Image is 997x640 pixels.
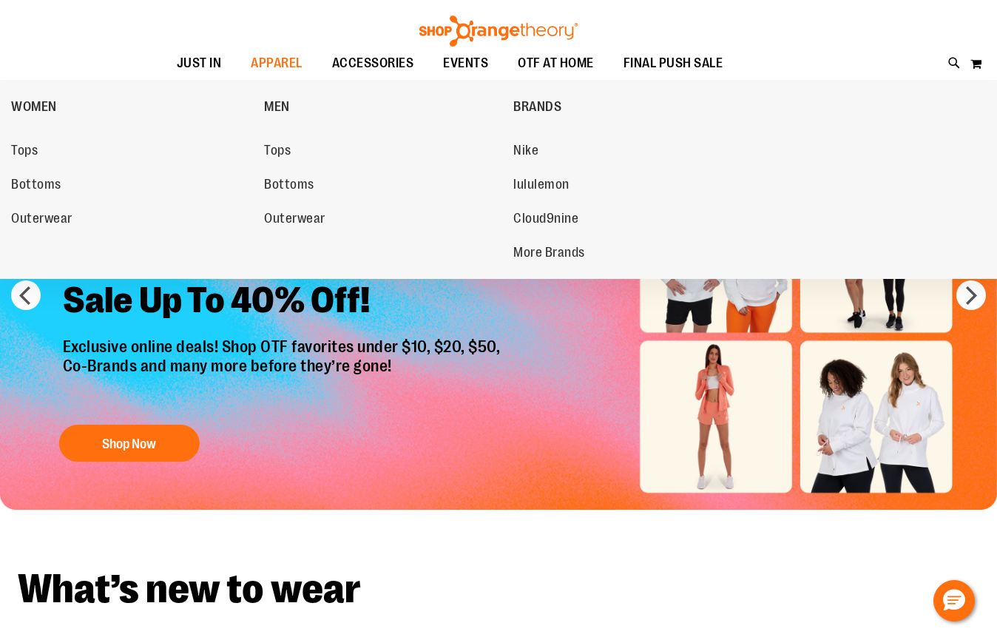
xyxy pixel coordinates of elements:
span: FINAL PUSH SALE [623,47,723,80]
button: Shop Now [59,425,200,462]
span: APPAREL [251,47,303,80]
a: MEN [264,87,506,126]
p: Exclusive online deals! Shop OTF favorites under $10, $20, $50, Co-Brands and many more before th... [52,337,516,410]
span: JUST IN [177,47,222,80]
span: OTF AT HOME [518,47,594,80]
span: Outerwear [11,211,72,229]
a: OTF AT HOME [503,47,609,81]
h2: Final Chance To Save - Sale Up To 40% Off! [52,223,516,337]
a: JUST IN [162,47,237,81]
span: ACCESSORIES [332,47,414,80]
span: EVENTS [443,47,488,80]
a: EVENTS [428,47,503,81]
span: Outerwear [264,211,325,229]
span: Bottoms [264,177,314,195]
span: Bottoms [11,177,61,195]
span: lululemon [513,177,570,195]
button: next [956,280,986,310]
button: Hello, have a question? Let’s chat. [933,580,975,622]
a: APPAREL [236,47,317,81]
span: WOMEN [11,99,57,118]
span: BRANDS [513,99,561,118]
span: More Brands [513,245,585,263]
button: prev [11,280,41,310]
span: Tops [11,143,38,161]
span: MEN [264,99,290,118]
span: Nike [513,143,538,161]
a: ACCESSORIES [317,47,429,81]
a: BRANDS [513,87,759,126]
a: FINAL PUSH SALE [609,47,738,81]
h2: What’s new to wear [18,569,979,610]
span: Tops [264,143,291,161]
span: Cloud9nine [513,211,578,229]
a: WOMEN [11,87,257,126]
img: Shop Orangetheory [417,16,580,47]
